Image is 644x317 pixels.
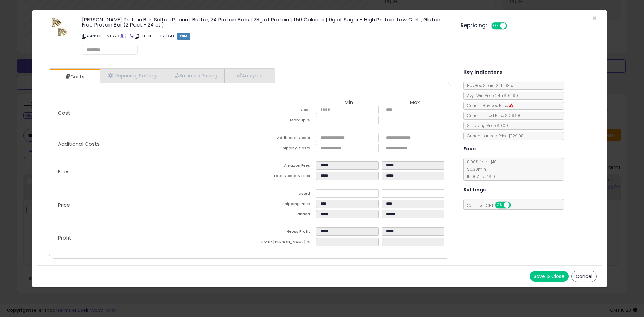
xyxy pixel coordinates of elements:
h5: Key Indicators [463,68,502,76]
a: Repricing Settings [100,69,166,83]
a: Your listing only [130,33,133,39]
a: Analytics [225,69,274,83]
td: Profit [PERSON_NAME] % [250,238,316,248]
p: Cost [53,110,250,116]
span: Avg. Win Price 24h: $94.99 [464,93,518,98]
button: Cancel [571,271,597,282]
img: 417wCZIR8zL._SL60_.jpg [50,17,70,37]
i: Suppressed Buy Box [509,104,513,108]
td: Cost [250,106,316,116]
td: Mark up % [250,116,316,126]
a: BuyBox page [120,33,124,39]
th: Min [316,100,382,106]
td: Landed [250,210,316,220]
span: FBM [177,33,191,40]
td: Listed [250,189,316,200]
p: Price [53,202,250,208]
span: OFF [509,202,520,208]
span: Current Listed Price: $129.98 [464,113,520,118]
td: Shipping Price [250,200,316,210]
td: Shipping Costs [250,144,316,154]
p: Profit [53,235,250,241]
th: Max [382,100,447,106]
span: Current Landed Price: $129.98 [464,133,524,139]
td: Additional Costs [250,134,316,144]
h5: Fees [463,145,476,153]
button: Save & Close [530,271,569,282]
span: Shipping Price: $0.00 [464,123,508,128]
span: 15.00 % for > $10 [464,174,495,179]
td: Total Costs & Fees [250,172,316,182]
a: Business Pricing [166,69,225,83]
span: × [592,13,597,23]
span: 8.00 % for <= $10 [464,159,497,179]
span: $0.30 min [464,166,486,172]
p: ASIN: B0FFJNT6YD | SKU: V0-JE06-D5FH [82,31,450,41]
span: BuyBox Share 24h: 98% [464,83,513,88]
h5: Settings [463,186,486,194]
a: Costs [49,70,99,84]
p: Additional Costs [53,141,250,147]
span: OFF [506,23,517,29]
h5: Repricing: [461,23,487,28]
td: Gross Profit [250,227,316,238]
td: Amazon Fees [250,161,316,172]
a: All offer listings [125,33,129,39]
p: Fees [53,169,250,174]
span: ON [492,23,500,29]
span: Current Buybox Price: [464,103,513,108]
span: ON [496,202,504,208]
h3: [PERSON_NAME] Protein Bar, Salted Peanut Butter, 24 Protein Bars | 28g of Protein | 150 Calories ... [82,17,450,27]
span: Consider CPT: [464,203,520,208]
